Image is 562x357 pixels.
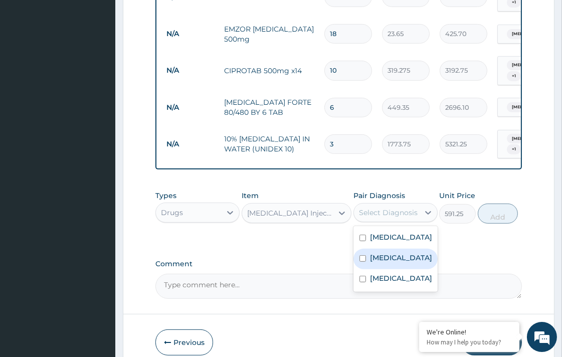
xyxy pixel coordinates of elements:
[507,29,554,39] span: [MEDICAL_DATA]
[219,61,319,81] td: CIPROTAB 500mg x14
[52,56,168,69] div: Chat with us now
[507,102,554,112] span: [MEDICAL_DATA]
[58,112,138,213] span: We're online!
[161,208,183,218] div: Drugs
[155,329,213,355] button: Previous
[161,135,219,153] td: N/A
[507,60,554,70] span: [MEDICAL_DATA]
[427,338,512,346] p: How may I help you today?
[219,92,319,122] td: [MEDICAL_DATA] FORTE 80/480 BY 6 TAB
[370,253,432,263] label: [MEDICAL_DATA]
[507,144,521,154] span: + 1
[219,19,319,49] td: EMZOR [MEDICAL_DATA] 500mg
[359,208,418,218] div: Select Diagnosis
[155,192,176,200] label: Types
[439,191,475,201] label: Unit Price
[353,191,405,201] label: Pair Diagnosis
[370,232,432,242] label: [MEDICAL_DATA]
[507,134,554,144] span: [MEDICAL_DATA]
[507,71,521,81] span: + 1
[247,208,334,218] div: [MEDICAL_DATA] Injection
[219,129,319,159] td: 10% [MEDICAL_DATA] IN WATER (UNIDEX 10)
[427,327,512,336] div: We're Online!
[19,50,41,75] img: d_794563401_company_1708531726252_794563401
[5,245,191,280] textarea: Type your message and hit 'Enter'
[370,273,432,283] label: [MEDICAL_DATA]
[161,25,219,43] td: N/A
[242,191,259,201] label: Item
[161,98,219,117] td: N/A
[155,260,521,268] label: Comment
[161,61,219,80] td: N/A
[478,204,518,224] button: Add
[164,5,189,29] div: Minimize live chat window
